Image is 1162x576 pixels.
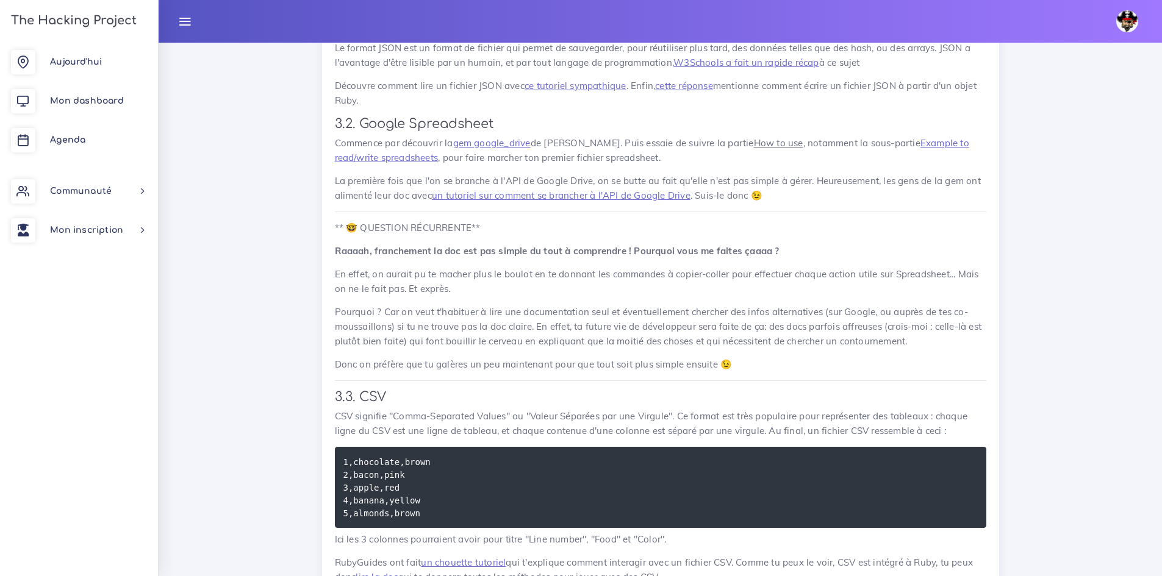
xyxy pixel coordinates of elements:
p: Ici les 3 colonnes pourraient avoir pour titre "Line number", "Food" et "Color". [335,532,986,547]
p: CSV signifie "Comma-Separated Values" ou "Valeur Séparées par une Virgule". Ce format est très po... [335,409,986,438]
p: Pourquoi ? Car on veut t'habituer à lire une documentation seul et éventuellement chercher des in... [335,305,986,349]
a: ce tutoriel sympathique [525,80,626,91]
span: Mon dashboard [50,96,124,105]
img: avatar [1116,10,1138,32]
h3: 3.2. Google Spreadsheet [335,116,986,132]
p: La première fois que l'on se branche à l'API de Google Drive, on se butte au fait qu'elle n'est p... [335,174,986,203]
p: Découvre comment lire un fichier JSON avec . Enfin, mentionne comment écrire un fichier JSON à pa... [335,79,986,108]
p: Commence par découvrir la de [PERSON_NAME]. Puis essaie de suivre la partie , notamment la sous-p... [335,136,986,165]
a: un chouette tutoriel [421,556,506,568]
p: En effet, on aurait pu te macher plus le boulot en te donnant les commandes à copier-coller pour ... [335,267,986,296]
u: How to use [754,137,803,149]
p: Le format JSON est un format de fichier qui permet de sauvegarder, pour réutiliser plus tard, des... [335,41,986,70]
span: Mon inscription [50,226,123,235]
a: gem google_drive [453,137,531,149]
span: Agenda [50,135,85,144]
h3: 3.3. CSV [335,389,986,405]
a: un tutoriel sur comment se brancher à l'API de Google Drive [432,190,690,201]
h3: The Hacking Project [7,14,137,27]
p: Donc on préfère que tu galères un peu maintenant pour que tout soit plus simple ensuite 😉 [335,357,986,372]
p: ** 🤓 QUESTION RÉCURRENTE** [335,221,986,235]
a: W3Schools a fait un rapide récap [673,57,819,68]
code: 1,chocolate,brown 2,bacon,pink 3,apple,red 4,banana,yellow 5,almonds,brown [343,455,431,520]
span: Aujourd'hui [50,57,102,66]
span: Communauté [50,187,112,196]
a: cette réponse [655,80,713,91]
strong: Raaaah, franchement la doc est pas simple du tout à comprendre ! Pourquoi vous me faites çaaaa ? [335,245,780,257]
